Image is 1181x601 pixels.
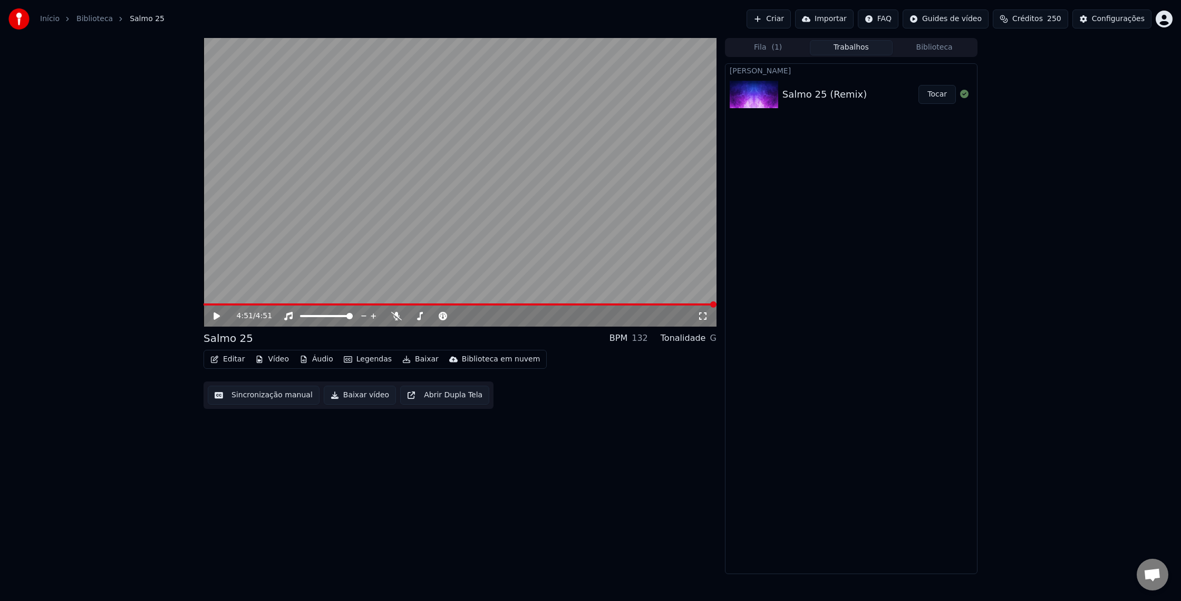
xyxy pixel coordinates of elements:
button: Guides de vídeo [903,9,989,28]
span: Créditos [1012,14,1043,24]
div: BPM [609,332,627,345]
button: Editar [206,352,249,367]
div: / [237,311,262,321]
button: Fila [727,40,810,55]
div: Salmo 25 (Remix) [782,87,867,102]
span: 4:51 [256,311,272,321]
button: Vídeo [251,352,293,367]
button: Baixar [398,352,443,367]
button: Biblioteca [893,40,976,55]
div: [PERSON_NAME] [725,64,977,77]
span: ( 1 ) [771,42,782,53]
span: 4:51 [237,311,253,321]
button: Trabalhos [810,40,893,55]
div: Configurações [1092,14,1145,24]
img: youka [8,8,30,30]
button: Configurações [1072,9,1151,28]
button: Sincronização manual [208,386,320,405]
button: Baixar vídeo [324,386,396,405]
nav: breadcrumb [40,14,164,24]
button: Legendas [340,352,396,367]
button: Áudio [295,352,337,367]
div: G [710,332,716,345]
button: Tocar [918,85,956,104]
div: Salmo 25 [204,331,253,346]
button: Créditos250 [993,9,1068,28]
button: FAQ [858,9,898,28]
div: 132 [632,332,648,345]
button: Criar [747,9,791,28]
button: Importar [795,9,854,28]
div: Tonalidade [661,332,706,345]
span: Salmo 25 [130,14,164,24]
div: Biblioteca em nuvem [462,354,540,365]
button: Abrir Dupla Tela [400,386,489,405]
a: Início [40,14,60,24]
span: 250 [1047,14,1061,24]
a: Biblioteca [76,14,113,24]
a: Open chat [1137,559,1168,590]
